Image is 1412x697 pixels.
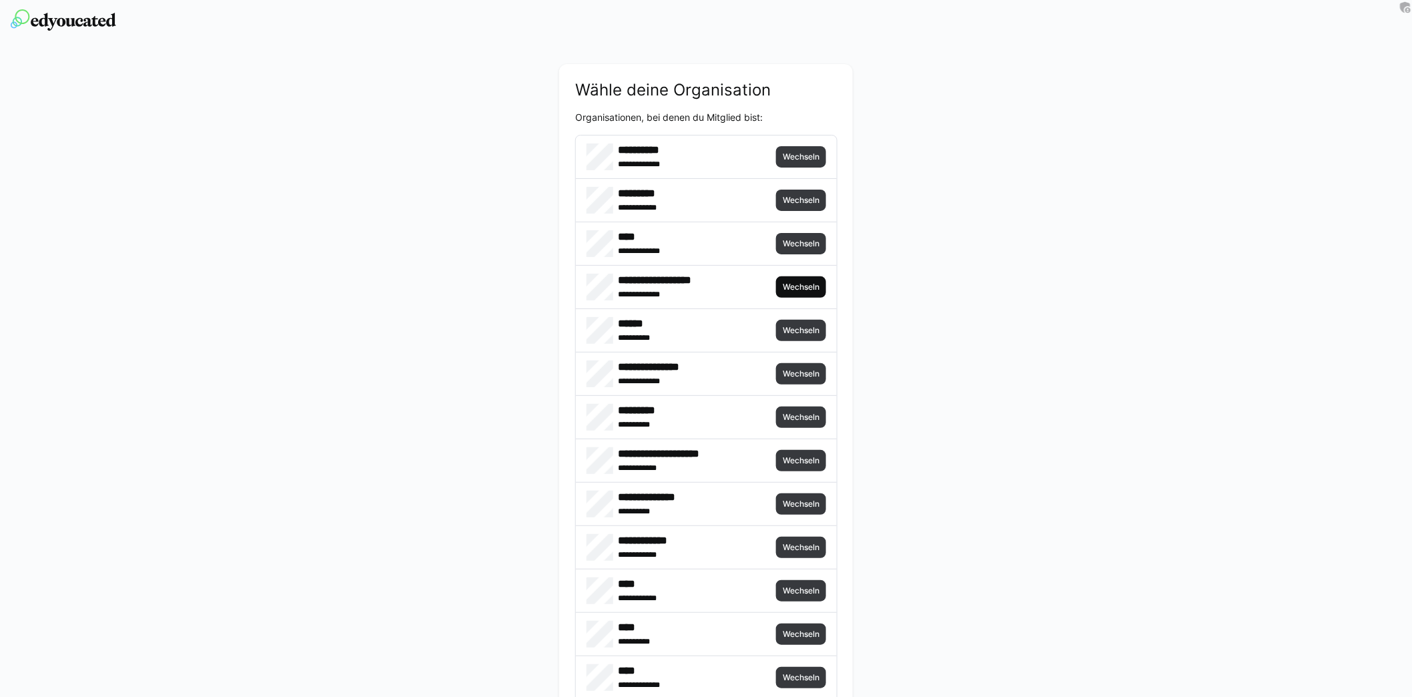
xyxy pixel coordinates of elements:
span: Wechseln [781,672,821,683]
button: Wechseln [776,580,826,602]
button: Wechseln [776,537,826,558]
span: Wechseln [781,369,821,379]
img: edyoucated [11,9,116,31]
button: Wechseln [776,493,826,515]
button: Wechseln [776,450,826,471]
span: Wechseln [781,629,821,640]
button: Wechseln [776,233,826,254]
button: Wechseln [776,276,826,298]
button: Wechseln [776,363,826,385]
span: Wechseln [781,586,821,596]
span: Wechseln [781,325,821,336]
p: Organisationen, bei denen du Mitglied bist: [575,111,837,124]
button: Wechseln [776,190,826,211]
span: Wechseln [781,152,821,162]
button: Wechseln [776,146,826,168]
span: Wechseln [781,195,821,206]
h2: Wähle deine Organisation [575,80,837,100]
span: Wechseln [781,282,821,292]
button: Wechseln [776,624,826,645]
span: Wechseln [781,542,821,553]
span: Wechseln [781,412,821,423]
span: Wechseln [781,238,821,249]
span: Wechseln [781,499,821,509]
button: Wechseln [776,667,826,688]
button: Wechseln [776,320,826,341]
button: Wechseln [776,407,826,428]
span: Wechseln [781,455,821,466]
